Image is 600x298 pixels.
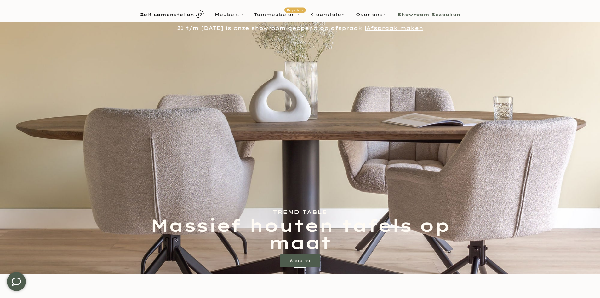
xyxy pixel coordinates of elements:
[304,11,350,18] a: Kleurstalen
[134,9,209,20] a: Zelf samenstellen
[392,11,466,18] a: Showroom Bezoeken
[284,7,306,13] span: Populair
[248,11,304,18] a: TuinmeubelenPopulair
[1,266,32,297] iframe: toggle-frame
[209,11,248,18] a: Meubels
[350,11,392,18] a: Over ons
[280,254,320,267] a: Shop nu
[397,12,460,17] b: Showroom Bezoeken
[140,12,194,17] b: Zelf samenstellen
